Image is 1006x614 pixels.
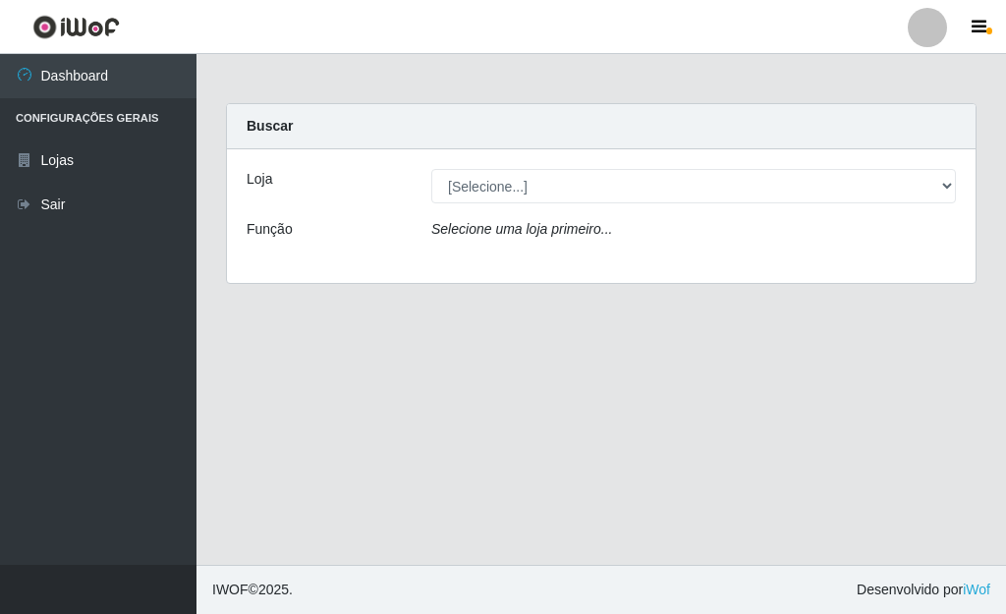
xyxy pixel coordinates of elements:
i: Selecione uma loja primeiro... [431,221,612,237]
span: © 2025 . [212,580,293,600]
label: Loja [247,169,272,190]
span: IWOF [212,582,249,597]
strong: Buscar [247,118,293,134]
label: Função [247,219,293,240]
a: iWof [963,582,990,597]
span: Desenvolvido por [857,580,990,600]
img: CoreUI Logo [32,15,120,39]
